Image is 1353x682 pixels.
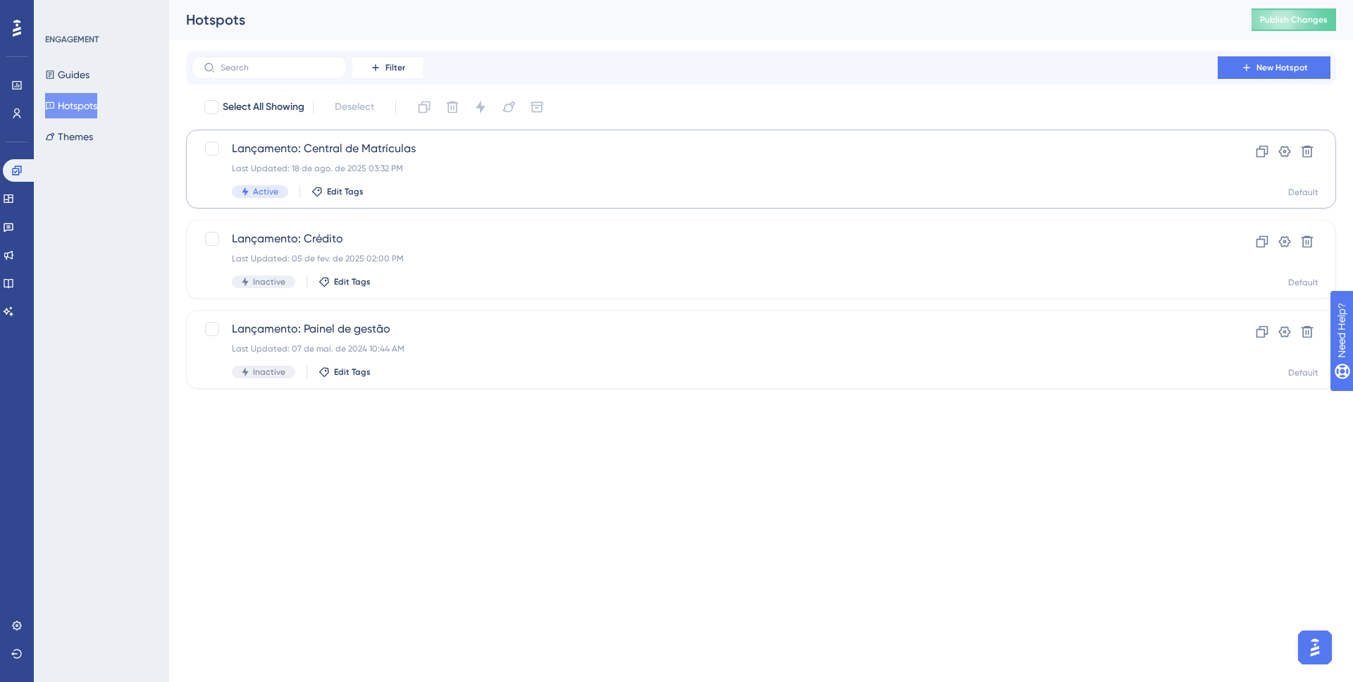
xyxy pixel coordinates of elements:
span: Edit Tags [334,366,371,378]
button: Filter [352,56,423,79]
span: Inactive [253,366,285,378]
span: Lançamento: Crédito [232,230,1178,247]
button: Guides [45,62,89,87]
span: Lançamento: Painel de gestão [232,321,1178,337]
button: Edit Tags [319,366,371,378]
span: Active [253,186,278,197]
input: Search [221,63,335,73]
span: Lançamento: Central de Matrículas [232,140,1178,157]
span: Inactive [253,276,285,287]
iframe: UserGuiding AI Assistant Launcher [1294,626,1336,669]
span: Edit Tags [327,186,364,197]
div: Last Updated: 18 de ago. de 2025 03:32 PM [232,163,1178,174]
button: Hotspots [45,93,97,118]
span: Select All Showing [223,99,304,116]
div: Last Updated: 05 de fev. de 2025 02:00 PM [232,253,1178,264]
div: Hotspots [186,10,1216,30]
button: Edit Tags [319,276,371,287]
button: Themes [45,124,93,149]
button: Deselect [322,94,387,120]
div: Default [1288,187,1318,198]
span: Deselect [335,99,374,116]
div: Default [1288,277,1318,288]
div: ENGAGEMENT [45,34,99,45]
button: Publish Changes [1252,8,1336,31]
span: Need Help? [33,4,88,20]
span: Filter [385,62,405,73]
span: Publish Changes [1260,14,1328,25]
div: Default [1288,367,1318,378]
button: Edit Tags [311,186,364,197]
button: New Hotspot [1218,56,1330,79]
div: Last Updated: 07 de mai. de 2024 10:44 AM [232,343,1178,354]
span: Edit Tags [334,276,371,287]
span: New Hotspot [1256,62,1308,73]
